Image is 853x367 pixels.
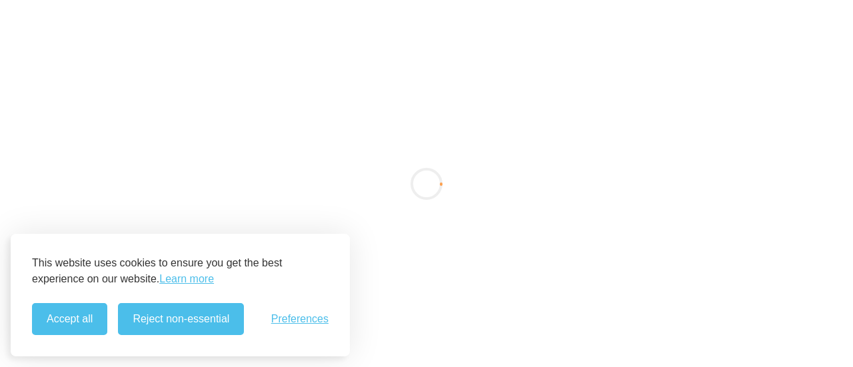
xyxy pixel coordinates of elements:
p: This website uses cookies to ensure you get the best experience on our website. [32,255,329,287]
button: Reject non-essential [118,303,244,335]
a: Learn more [159,271,214,287]
button: Accept all cookies [32,303,107,335]
button: Toggle preferences [271,313,329,325]
span: Preferences [271,313,329,325]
